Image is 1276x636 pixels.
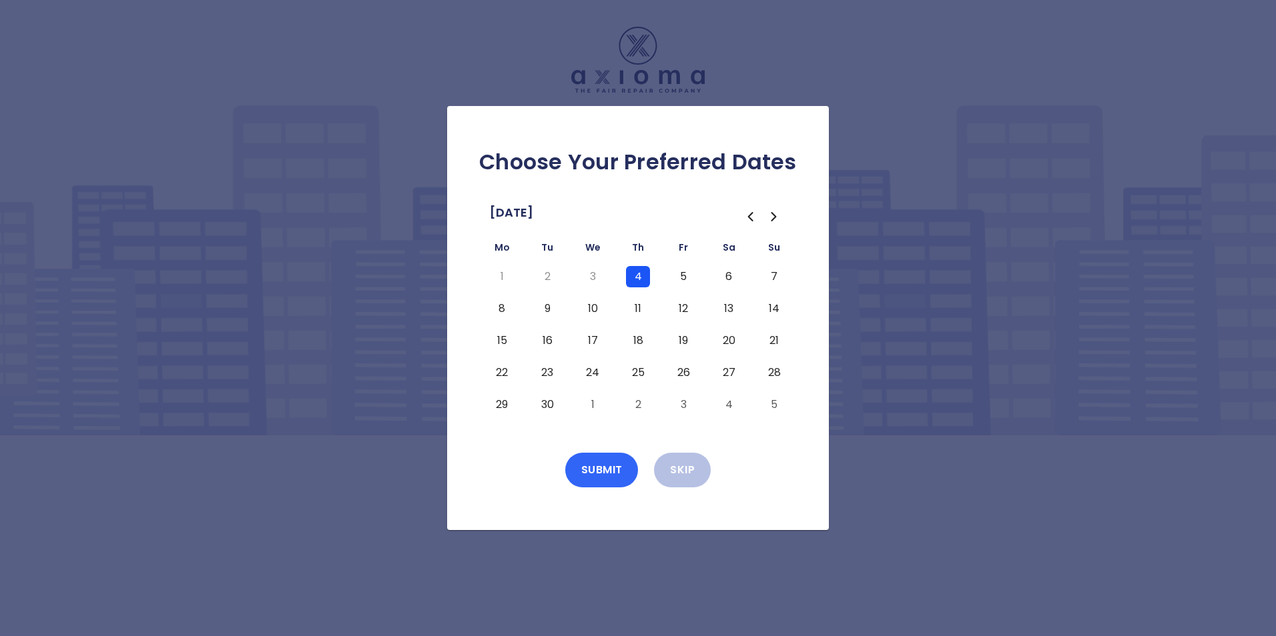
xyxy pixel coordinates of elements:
[762,205,786,229] button: Go to the Next Month
[490,330,514,351] button: Monday, September 15th, 2025
[626,394,650,415] button: Thursday, October 2nd, 2025
[717,266,741,287] button: Saturday, September 6th, 2025
[762,266,786,287] button: Sunday, September 7th, 2025
[626,330,650,351] button: Thursday, September 18th, 2025
[479,239,797,421] table: September 2025
[762,394,786,415] button: Sunday, October 5th, 2025
[581,394,605,415] button: Wednesday, October 1st, 2025
[661,239,706,261] th: Friday
[626,298,650,319] button: Thursday, September 11th, 2025
[615,239,661,261] th: Thursday
[468,149,808,175] h2: Choose Your Preferred Dates
[654,453,711,487] button: Skip
[490,202,533,223] span: [DATE]
[535,394,559,415] button: Tuesday, September 30th, 2025
[717,330,741,351] button: Saturday, September 20th, 2025
[626,266,650,287] button: Thursday, September 4th, 2025, selected
[671,394,695,415] button: Friday, October 3rd, 2025
[671,362,695,383] button: Friday, September 26th, 2025
[535,298,559,319] button: Tuesday, September 9th, 2025
[490,362,514,383] button: Monday, September 22nd, 2025
[762,362,786,383] button: Sunday, September 28th, 2025
[738,205,762,229] button: Go to the Previous Month
[671,330,695,351] button: Friday, September 19th, 2025
[717,394,741,415] button: Saturday, October 4th, 2025
[535,330,559,351] button: Tuesday, September 16th, 2025
[581,298,605,319] button: Wednesday, September 10th, 2025
[570,239,615,261] th: Wednesday
[581,362,605,383] button: Wednesday, September 24th, 2025
[717,362,741,383] button: Saturday, September 27th, 2025
[571,27,705,93] img: Logo
[490,394,514,415] button: Monday, September 29th, 2025
[706,239,751,261] th: Saturday
[671,298,695,319] button: Friday, September 12th, 2025
[479,239,525,261] th: Monday
[751,239,797,261] th: Sunday
[490,266,514,287] button: Monday, September 1st, 2025
[762,298,786,319] button: Sunday, September 14th, 2025
[525,239,570,261] th: Tuesday
[535,362,559,383] button: Tuesday, September 23rd, 2025
[717,298,741,319] button: Saturday, September 13th, 2025
[581,266,605,287] button: Wednesday, September 3rd, 2025
[581,330,605,351] button: Wednesday, September 17th, 2025
[626,362,650,383] button: Thursday, September 25th, 2025
[762,330,786,351] button: Sunday, September 21st, 2025
[535,266,559,287] button: Tuesday, September 2nd, 2025
[565,453,639,487] button: Submit
[671,266,695,287] button: Friday, September 5th, 2025
[490,298,514,319] button: Monday, September 8th, 2025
